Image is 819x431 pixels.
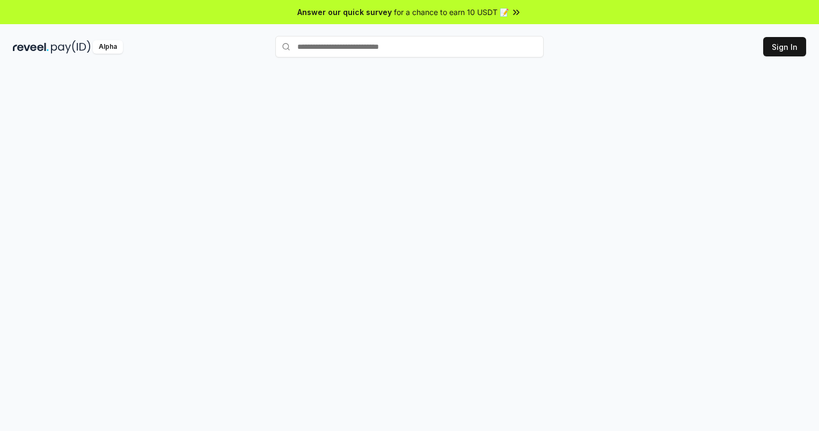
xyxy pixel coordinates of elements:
div: Alpha [93,40,123,54]
button: Sign In [763,37,806,56]
span: Answer our quick survey [297,6,392,18]
img: reveel_dark [13,40,49,54]
span: for a chance to earn 10 USDT 📝 [394,6,509,18]
img: pay_id [51,40,91,54]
